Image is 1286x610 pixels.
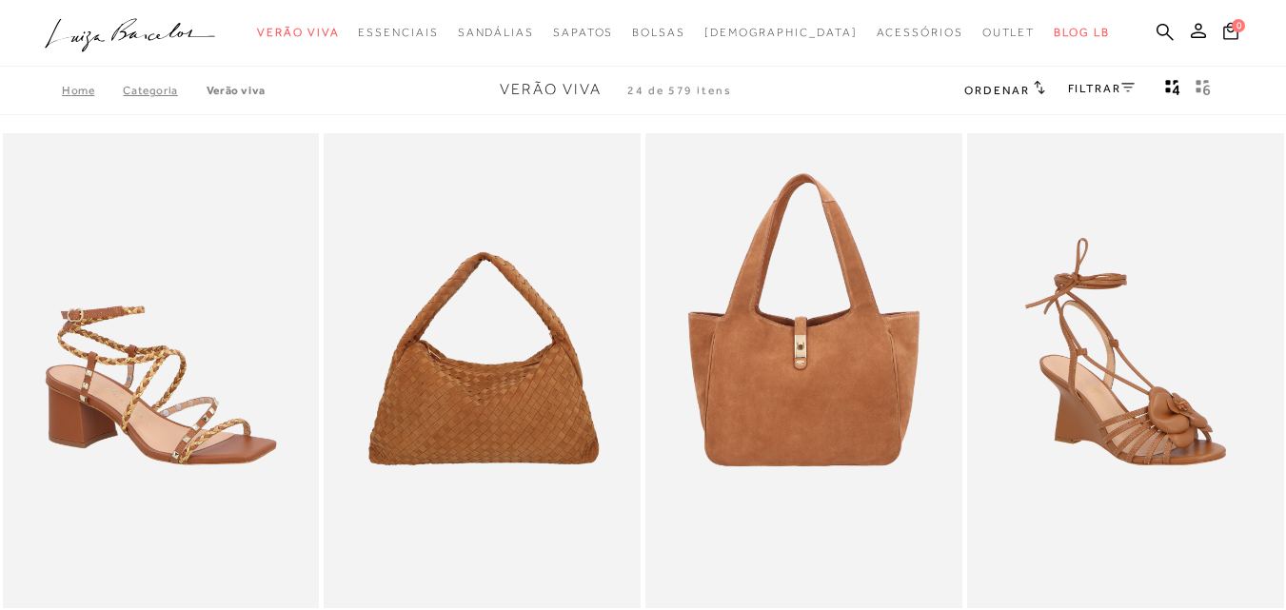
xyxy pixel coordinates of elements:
[1232,19,1245,32] span: 0
[969,136,1282,605] a: SANDÁLIA ANABELA EM COURO CARAMELO AMARRAÇÃO E APLICAÇÃO FLORAL SANDÁLIA ANABELA EM COURO CARAMEL...
[207,84,266,97] a: Verão Viva
[704,26,858,39] span: [DEMOGRAPHIC_DATA]
[1054,15,1109,50] a: BLOG LB
[358,26,438,39] span: Essenciais
[553,15,613,50] a: categoryNavScreenReaderText
[123,84,206,97] a: Categoria
[458,15,534,50] a: categoryNavScreenReaderText
[458,26,534,39] span: Sandálias
[632,26,685,39] span: Bolsas
[982,26,1036,39] span: Outlet
[969,136,1282,605] img: SANDÁLIA ANABELA EM COURO CARAMELO AMARRAÇÃO E APLICAÇÃO FLORAL
[257,15,339,50] a: categoryNavScreenReaderText
[1217,21,1244,47] button: 0
[632,15,685,50] a: categoryNavScreenReaderText
[326,136,639,605] img: BOLSA HOBO EM CAMURÇA TRESSÊ CARAMELO GRANDE
[877,26,963,39] span: Acessórios
[1159,78,1186,103] button: Mostrar 4 produtos por linha
[704,15,858,50] a: noSubCategoriesText
[647,136,960,605] a: BOLSA MÉDIA EM CAMURÇA CARAMELO COM FECHO DOURADO BOLSA MÉDIA EM CAMURÇA CARAMELO COM FECHO DOURADO
[964,84,1029,97] span: Ordenar
[5,136,318,605] img: SANDÁLIA EM COURO CARAMELO COM SALTO MÉDIO E TIRAS TRANÇADAS TRICOLOR
[1190,78,1217,103] button: gridText6Desc
[500,81,602,98] span: Verão Viva
[5,136,318,605] a: SANDÁLIA EM COURO CARAMELO COM SALTO MÉDIO E TIRAS TRANÇADAS TRICOLOR SANDÁLIA EM COURO CARAMELO ...
[1068,82,1135,95] a: FILTRAR
[257,26,339,39] span: Verão Viva
[1054,26,1109,39] span: BLOG LB
[62,84,123,97] a: Home
[877,15,963,50] a: categoryNavScreenReaderText
[326,136,639,605] a: BOLSA HOBO EM CAMURÇA TRESSÊ CARAMELO GRANDE BOLSA HOBO EM CAMURÇA TRESSÊ CARAMELO GRANDE
[982,15,1036,50] a: categoryNavScreenReaderText
[647,136,960,605] img: BOLSA MÉDIA EM CAMURÇA CARAMELO COM FECHO DOURADO
[553,26,613,39] span: Sapatos
[358,15,438,50] a: categoryNavScreenReaderText
[627,84,732,97] span: 24 de 579 itens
